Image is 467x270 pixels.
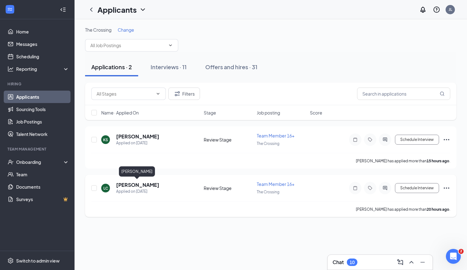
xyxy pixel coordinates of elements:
[16,193,69,205] a: SurveysCrown
[16,168,69,181] a: Team
[418,257,428,267] button: Minimize
[257,141,279,146] span: The Crossing
[151,63,187,71] div: Interviews · 11
[116,140,159,146] div: Applied on [DATE]
[366,186,374,191] svg: Tag
[356,207,450,212] p: [PERSON_NAME] has applied more than .
[16,25,69,38] a: Home
[88,6,95,13] svg: ChevronLeft
[116,133,159,140] h5: [PERSON_NAME]
[7,66,14,72] svg: Analysis
[357,88,450,100] input: Search in applications
[119,166,155,177] div: [PERSON_NAME]
[7,258,14,264] svg: Settings
[427,207,449,212] b: 20 hours ago
[257,181,294,187] span: Team Member 16+
[440,91,445,96] svg: MagnifyingGlass
[7,159,14,165] svg: UserCheck
[351,186,359,191] svg: Note
[116,188,159,195] div: Applied on [DATE]
[7,81,68,87] div: Hiring
[91,63,132,71] div: Applications · 2
[16,91,69,103] a: Applicants
[168,43,173,48] svg: ChevronDown
[381,186,389,191] svg: ActiveChat
[397,259,404,266] svg: ComposeMessage
[16,66,70,72] div: Reporting
[449,7,452,12] div: JL
[60,7,66,13] svg: Collapse
[16,115,69,128] a: Job Postings
[257,133,294,138] span: Team Member 16+
[310,110,322,116] span: Score
[7,146,68,152] div: Team Management
[90,42,165,49] input: All Job Postings
[257,190,279,194] span: The Crossing
[419,6,427,13] svg: Notifications
[101,110,139,116] span: Name · Applied On
[395,257,405,267] button: ComposeMessage
[443,136,450,143] svg: Ellipses
[118,27,134,33] span: Change
[381,137,389,142] svg: ActiveChat
[103,137,108,142] div: KS
[204,185,253,191] div: Review Stage
[408,259,415,266] svg: ChevronUp
[351,137,359,142] svg: Note
[7,6,13,12] svg: WorkstreamLogo
[333,259,344,266] h3: Chat
[174,90,181,97] svg: Filter
[356,158,450,164] p: [PERSON_NAME] has applied more than .
[204,110,216,116] span: Stage
[395,135,439,145] button: Schedule Interview
[366,137,374,142] svg: Tag
[16,258,60,264] div: Switch to admin view
[433,6,440,13] svg: QuestionInfo
[350,260,355,265] div: 10
[446,249,461,264] iframe: Intercom live chat
[16,128,69,140] a: Talent Network
[116,182,159,188] h5: [PERSON_NAME]
[16,38,69,50] a: Messages
[16,159,64,165] div: Onboarding
[16,103,69,115] a: Sourcing Tools
[103,186,108,191] div: LC
[156,91,161,96] svg: ChevronDown
[419,259,426,266] svg: Minimize
[16,181,69,193] a: Documents
[97,90,153,97] input: All Stages
[16,50,69,63] a: Scheduling
[168,88,200,100] button: Filter Filters
[257,110,280,116] span: Job posting
[139,6,147,13] svg: ChevronDown
[406,257,416,267] button: ChevronUp
[85,27,111,33] span: The Crossing
[459,249,464,254] span: 2
[204,137,253,143] div: Review Stage
[395,183,439,193] button: Schedule Interview
[443,184,450,192] svg: Ellipses
[97,4,137,15] h1: Applicants
[427,159,449,163] b: 15 hours ago
[205,63,257,71] div: Offers and hires · 31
